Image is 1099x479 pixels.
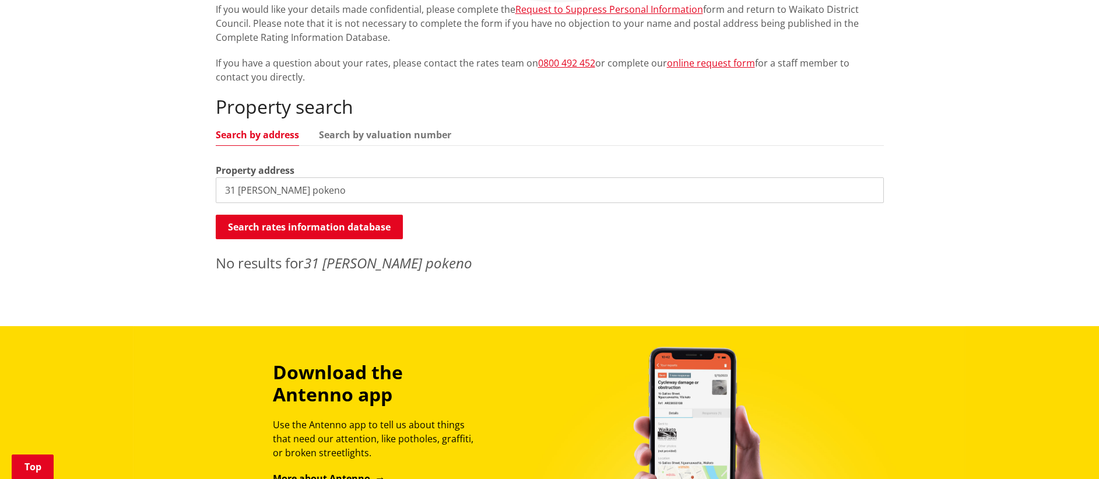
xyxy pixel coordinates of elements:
a: 0800 492 452 [538,57,595,69]
h3: Download the Antenno app [273,361,484,406]
iframe: Messenger Launcher [1045,430,1087,472]
a: Search by valuation number [319,130,451,139]
input: e.g. Duke Street NGARUAWAHIA [216,177,884,203]
p: No results for [216,253,884,274]
em: 31 [PERSON_NAME] pokeno [304,253,472,272]
p: If you would like your details made confidential, please complete the form and return to Waikato ... [216,2,884,44]
a: online request form [667,57,755,69]
a: Top [12,454,54,479]
label: Property address [216,163,294,177]
a: Request to Suppress Personal Information [515,3,703,16]
h2: Property search [216,96,884,118]
p: If you have a question about your rates, please contact the rates team on or complete our for a s... [216,56,884,84]
a: Search by address [216,130,299,139]
p: Use the Antenno app to tell us about things that need our attention, like potholes, graffiti, or ... [273,418,484,460]
button: Search rates information database [216,215,403,239]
